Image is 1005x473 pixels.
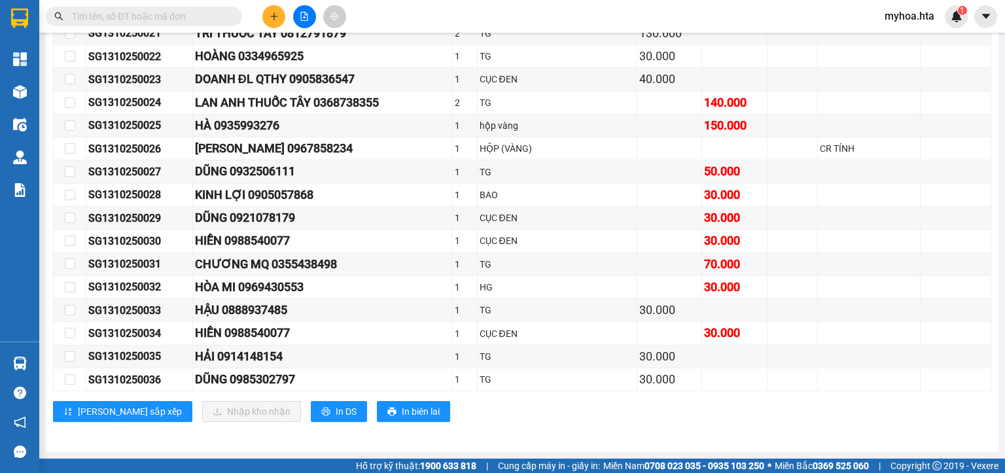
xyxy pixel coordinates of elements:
[958,6,967,15] sup: 1
[88,71,190,88] div: SG1310250023
[974,5,997,28] button: caret-down
[63,407,73,417] span: sort-ascending
[86,160,193,183] td: SG1310250027
[270,12,279,21] span: plus
[195,370,450,389] div: DŨNG 0985302797
[402,404,440,419] span: In biên lai
[88,325,190,342] div: SG1310250034
[639,301,699,319] div: 30.000
[311,401,367,422] button: printerIn DS
[86,45,193,68] td: SG1310250022
[486,459,488,473] span: |
[195,139,450,158] div: [PERSON_NAME] 0967858234
[480,141,635,156] div: HỘP (VÀNG)
[86,345,193,368] td: SG1310250035
[639,47,699,65] div: 30.000
[14,446,26,458] span: message
[88,164,190,180] div: SG1310250027
[88,25,190,41] div: SG1310250021
[455,234,474,248] div: 1
[480,280,635,294] div: HG
[455,188,474,202] div: 1
[420,461,476,471] strong: 1900 633 818
[195,24,450,43] div: TRÍ THUỐC TÂY 0812791879
[387,407,397,417] span: printer
[11,9,28,28] img: logo-vxr
[879,459,881,473] span: |
[377,401,450,422] button: printerIn biên lai
[820,141,918,156] div: CR TÍNH
[321,407,330,417] span: printer
[480,165,635,179] div: TG
[767,463,771,468] span: ⚪️
[13,183,27,197] img: solution-icon
[13,150,27,164] img: warehouse-icon
[480,326,635,341] div: CỤC ĐEN
[455,49,474,63] div: 1
[704,116,764,135] div: 150.000
[54,12,63,21] span: search
[455,257,474,272] div: 1
[86,230,193,253] td: SG1310250030
[480,118,635,133] div: hộp vàng
[88,210,190,226] div: SG1310250029
[932,461,942,470] span: copyright
[195,209,450,227] div: DŨNG 0921078179
[704,324,764,342] div: 30.000
[704,255,764,273] div: 70.000
[480,49,635,63] div: TG
[88,372,190,388] div: SG1310250036
[455,96,474,110] div: 2
[300,12,309,21] span: file-add
[874,8,945,24] span: myhoa.hta
[813,461,869,471] strong: 0369 525 060
[455,165,474,179] div: 1
[88,141,190,157] div: SG1310250026
[88,48,190,65] div: SG1310250022
[480,72,635,86] div: CỤC ĐEN
[72,9,226,24] input: Tìm tên, số ĐT hoặc mã đơn
[195,347,450,366] div: HẢI 0914148154
[195,70,450,88] div: DOANH ĐL QTHY 0905836547
[960,6,964,15] span: 1
[88,279,190,295] div: SG1310250032
[480,303,635,317] div: TG
[455,72,474,86] div: 1
[86,114,193,137] td: SG1310250025
[480,26,635,41] div: TG
[86,276,193,299] td: SG1310250032
[455,303,474,317] div: 1
[13,52,27,66] img: dashboard-icon
[88,302,190,319] div: SG1310250033
[13,357,27,370] img: warehouse-icon
[704,186,764,204] div: 30.000
[195,186,450,204] div: KINH LỢI 0905057868
[195,47,450,65] div: HOÀNG 0334965925
[13,85,27,99] img: warehouse-icon
[704,94,764,112] div: 140.000
[14,416,26,429] span: notification
[455,141,474,156] div: 1
[455,26,474,41] div: 2
[86,184,193,207] td: SG1310250028
[951,10,962,22] img: icon-new-feature
[53,401,192,422] button: sort-ascending[PERSON_NAME] sắp xếp
[480,349,635,364] div: TG
[195,255,450,273] div: CHƯƠNG MQ 0355438498
[704,162,764,181] div: 50.000
[639,24,699,43] div: 130.000
[88,256,190,272] div: SG1310250031
[86,253,193,276] td: SG1310250031
[78,404,182,419] span: [PERSON_NAME] sắp xếp
[704,232,764,250] div: 30.000
[13,118,27,131] img: warehouse-icon
[480,372,635,387] div: TG
[86,22,193,45] td: SG1310250021
[195,232,450,250] div: HIỀN 0988540077
[603,459,764,473] span: Miền Nam
[455,349,474,364] div: 1
[455,211,474,225] div: 1
[88,186,190,203] div: SG1310250028
[356,459,476,473] span: Hỗ trợ kỹ thuật:
[480,257,635,272] div: TG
